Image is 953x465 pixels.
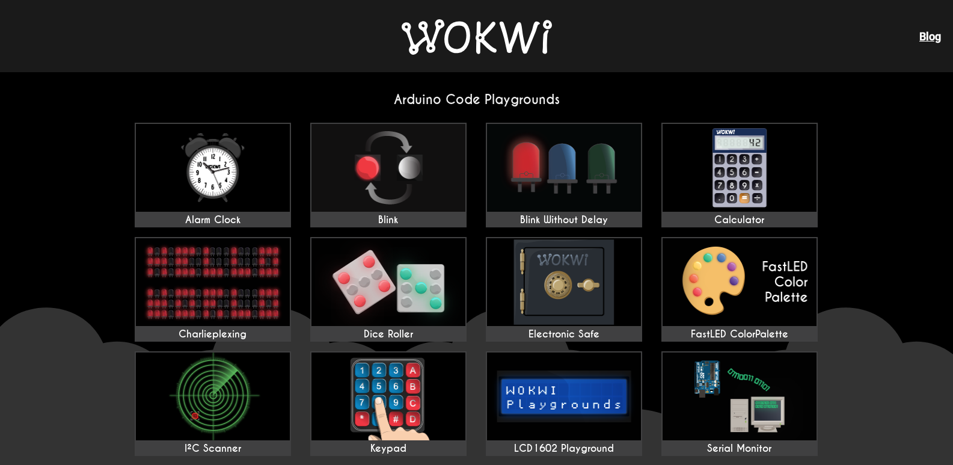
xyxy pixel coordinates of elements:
[311,214,465,226] div: Blink
[486,237,642,342] a: Electronic Safe
[136,443,290,455] div: I²C Scanner
[661,123,818,227] a: Calculator
[125,91,829,108] h2: Arduino Code Playgrounds
[663,328,817,340] div: FastLED ColorPalette
[919,30,941,43] a: Blog
[661,351,818,456] a: Serial Monitor
[136,214,290,226] div: Alarm Clock
[487,443,641,455] div: LCD1602 Playground
[311,238,465,326] img: Dice Roller
[311,353,465,440] img: Keypad
[663,124,817,212] img: Calculator
[663,443,817,455] div: Serial Monitor
[311,124,465,212] img: Blink
[486,123,642,227] a: Blink Without Delay
[135,123,291,227] a: Alarm Clock
[663,238,817,326] img: FastLED ColorPalette
[136,238,290,326] img: Charlieplexing
[136,328,290,340] div: Charlieplexing
[310,351,467,456] a: Keypad
[661,237,818,342] a: FastLED ColorPalette
[487,124,641,212] img: Blink Without Delay
[310,237,467,342] a: Dice Roller
[487,238,641,326] img: Electronic Safe
[135,351,291,456] a: I²C Scanner
[486,351,642,456] a: LCD1602 Playground
[663,214,817,226] div: Calculator
[310,123,467,227] a: Blink
[487,353,641,440] img: LCD1602 Playground
[136,124,290,212] img: Alarm Clock
[311,328,465,340] div: Dice Roller
[402,19,552,55] img: Wokwi
[311,443,465,455] div: Keypad
[136,353,290,440] img: I²C Scanner
[487,214,641,226] div: Blink Without Delay
[663,353,817,440] img: Serial Monitor
[135,237,291,342] a: Charlieplexing
[487,328,641,340] div: Electronic Safe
